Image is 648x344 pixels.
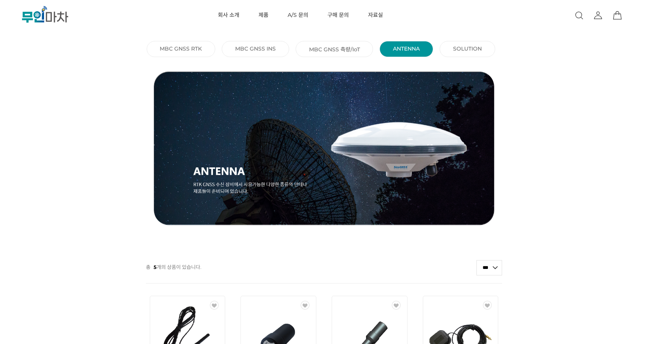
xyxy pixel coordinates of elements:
p: 총 개의 상품이 있습니다. [146,260,201,274]
img: thumbnail_Antenna.png [146,71,502,225]
a: MBC GNSS 측량/IoT [309,45,360,53]
a: ANTENNA [393,45,420,52]
a: MBC GNSS RTK [160,45,202,52]
a: MBC GNSS INS [235,45,276,52]
strong: 5 [154,264,157,270]
a: SOLUTION [453,45,482,52]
